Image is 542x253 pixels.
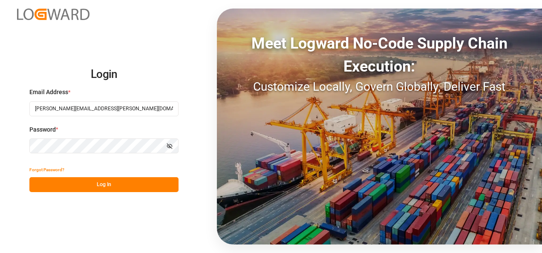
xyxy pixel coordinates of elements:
button: Log In [29,177,179,192]
button: Forgot Password? [29,162,64,177]
span: Email Address [29,88,68,97]
div: Customize Locally, Govern Globally, Deliver Fast [217,78,542,96]
input: Enter your email [29,101,179,116]
span: Password [29,125,56,134]
h2: Login [29,61,179,88]
img: Logward_new_orange.png [17,9,89,20]
div: Meet Logward No-Code Supply Chain Execution: [217,32,542,78]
